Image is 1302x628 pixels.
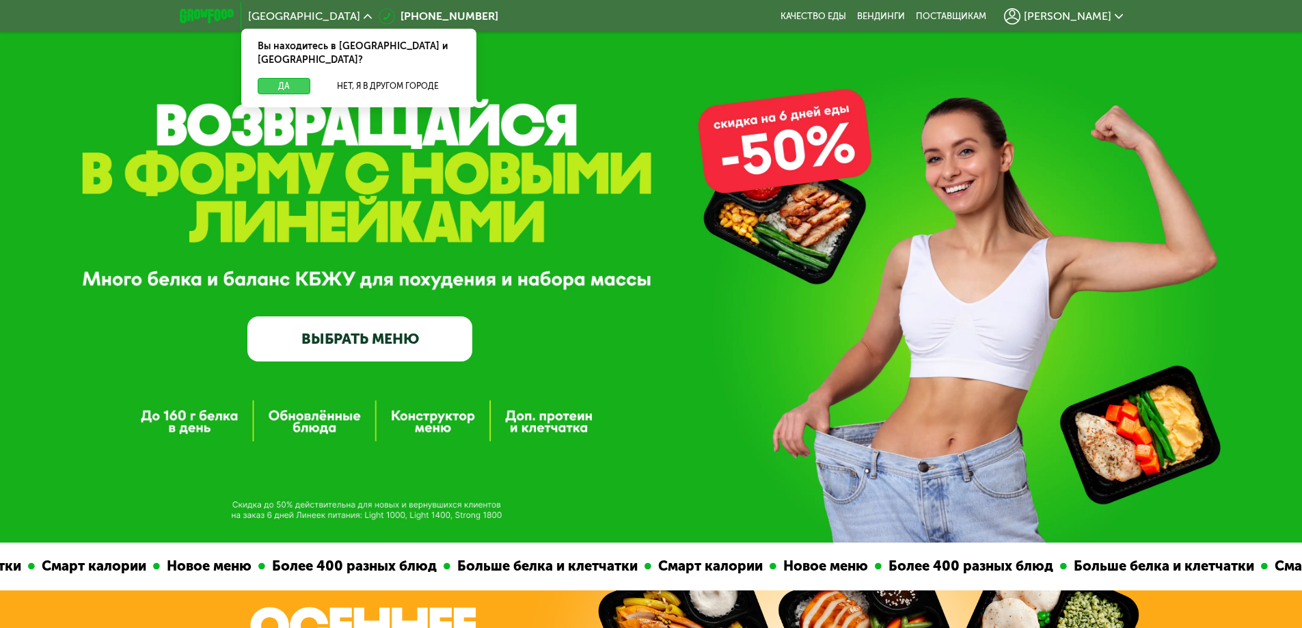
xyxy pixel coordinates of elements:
span: [GEOGRAPHIC_DATA] [248,11,360,22]
div: Более 400 разных блюд [876,556,1054,577]
a: [PHONE_NUMBER] [379,8,498,25]
div: Больше белка и клетчатки [444,556,638,577]
a: Вендинги [857,11,905,22]
div: Новое меню [154,556,252,577]
div: Новое меню [770,556,869,577]
div: Более 400 разных блюд [259,556,437,577]
a: ВЫБРАТЬ МЕНЮ [247,316,472,361]
span: [PERSON_NAME] [1024,11,1111,22]
button: Нет, я в другом городе [316,78,460,94]
div: поставщикам [916,11,986,22]
div: Вы находитесь в [GEOGRAPHIC_DATA] и [GEOGRAPHIC_DATA]? [241,29,476,78]
button: Да [258,78,310,94]
div: Смарт калории [645,556,763,577]
a: Качество еды [781,11,846,22]
div: Больше белка и клетчатки [1061,556,1255,577]
div: Смарт калории [29,556,147,577]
